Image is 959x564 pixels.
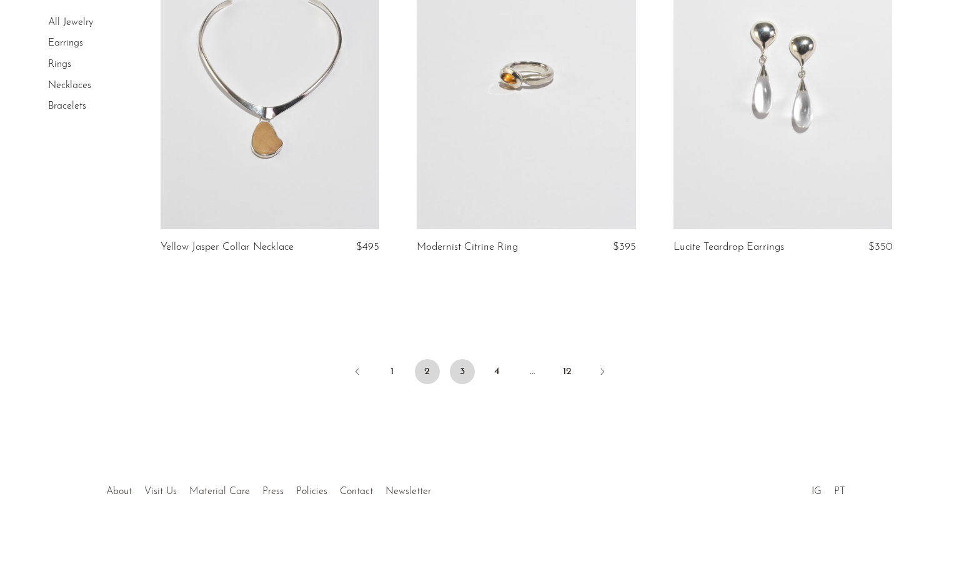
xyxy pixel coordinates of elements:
a: Policies [296,487,327,497]
a: Rings [48,59,71,69]
a: 1 [380,359,405,384]
a: Material Care [189,487,250,497]
span: $395 [613,242,636,252]
ul: Quick links [100,477,437,500]
a: Next [590,359,615,387]
a: Contact [340,487,373,497]
a: Yellow Jasper Collar Necklace [161,242,294,253]
a: Visit Us [144,487,177,497]
span: 2 [415,359,440,384]
a: 3 [450,359,475,384]
span: … [520,359,545,384]
a: Press [262,487,284,497]
a: Previous [345,359,370,387]
a: Earrings [48,39,83,49]
a: PT [834,487,845,497]
a: Lucite Teardrop Earrings [673,242,784,253]
a: 4 [485,359,510,384]
span: $350 [868,242,892,252]
a: Modernist Citrine Ring [417,242,518,253]
a: About [106,487,132,497]
a: 12 [555,359,580,384]
span: $495 [356,242,379,252]
a: Bracelets [48,101,86,111]
a: IG [812,487,822,497]
a: All Jewelry [48,17,93,27]
a: Necklaces [48,81,91,91]
ul: Social Medias [805,477,852,500]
